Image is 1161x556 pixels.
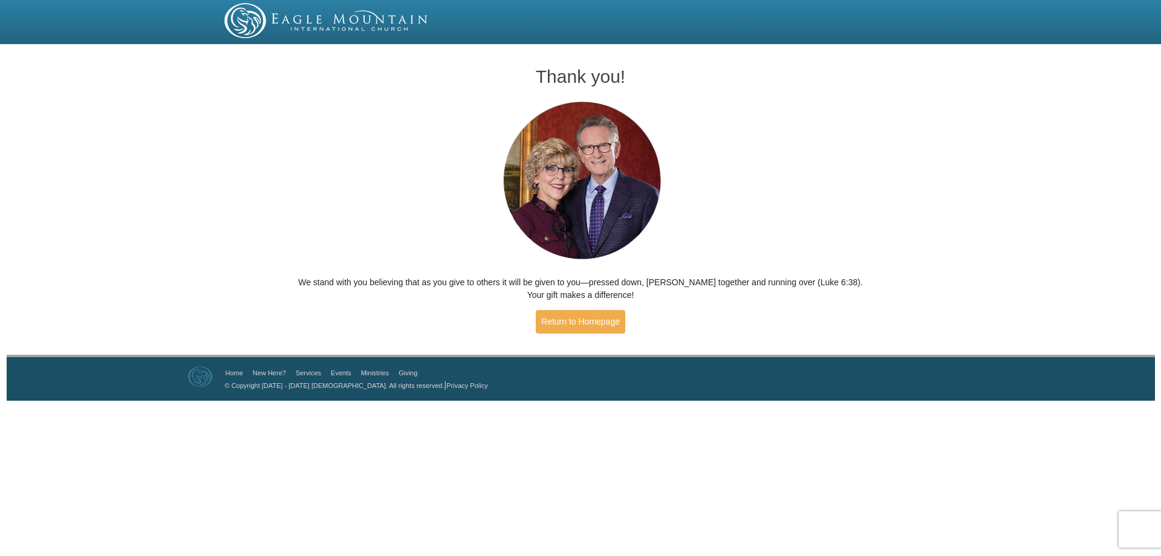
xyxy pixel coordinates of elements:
a: © Copyright [DATE] - [DATE] [DEMOGRAPHIC_DATA]. All rights reserved. [225,382,444,389]
p: We stand with you believing that as you give to others it will be given to you—pressed down, [PER... [297,276,865,302]
a: Ministries [361,369,389,377]
p: | [221,379,488,392]
a: Home [226,369,243,377]
img: EMIC [224,3,429,38]
h1: Thank you! [297,66,865,86]
a: Giving [398,369,417,377]
img: Eagle Mountain International Church [188,366,212,387]
a: Services [296,369,321,377]
a: Events [331,369,351,377]
a: Privacy Policy [446,382,487,389]
img: Pastors George and Terri Pearsons [492,98,670,264]
a: New Here? [253,369,286,377]
a: Return to Homepage [536,310,625,334]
